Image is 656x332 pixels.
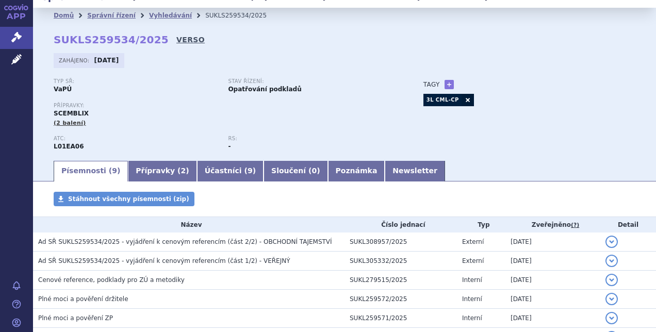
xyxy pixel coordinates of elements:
a: VERSO [176,35,205,45]
p: Typ SŘ: [54,78,218,85]
td: [DATE] [505,309,600,328]
a: Písemnosti (9) [54,161,128,181]
button: detail [605,312,618,324]
span: Interní [462,314,482,322]
a: 3L CML-CP [423,94,462,106]
span: Externí [462,257,484,264]
span: SCEMBLIX [54,110,89,117]
td: SUKL305332/2025 [345,252,457,271]
th: Detail [600,217,656,233]
strong: VaPÚ [54,86,72,93]
a: Vyhledávání [149,12,192,19]
span: Interní [462,276,482,284]
abbr: (?) [571,222,579,229]
span: Zahájeno: [59,56,91,64]
button: detail [605,293,618,305]
h3: Tagy [423,78,440,91]
td: SUKL259572/2025 [345,290,457,309]
a: Poznámka [328,161,385,181]
th: Zveřejněno [505,217,600,233]
strong: Opatřování podkladů [228,86,301,93]
p: Přípravky: [54,103,403,109]
a: Newsletter [385,161,445,181]
a: Účastníci (9) [197,161,264,181]
td: SUKL259571/2025 [345,309,457,328]
p: RS: [228,136,392,142]
strong: SUKLS259534/2025 [54,34,169,46]
p: ATC: [54,136,218,142]
th: Název [33,217,345,233]
span: 0 [311,167,317,175]
span: Externí [462,238,484,245]
td: [DATE] [505,290,600,309]
td: [DATE] [505,233,600,252]
strong: ASCIMINIB [54,143,84,150]
p: Stav řízení: [228,78,392,85]
td: [DATE] [505,271,600,290]
td: SUKL308957/2025 [345,233,457,252]
th: Typ [457,217,505,233]
button: detail [605,236,618,248]
td: [DATE] [505,252,600,271]
span: Stáhnout všechny písemnosti (zip) [68,195,189,203]
strong: [DATE] [94,57,119,64]
span: Plné moci a pověření ZP [38,314,113,322]
li: SUKLS259534/2025 [205,8,280,23]
th: Číslo jednací [345,217,457,233]
span: (2 balení) [54,120,86,126]
a: Domů [54,12,74,19]
span: 2 [181,167,186,175]
a: Správní řízení [87,12,136,19]
button: detail [605,255,618,267]
span: Ad SŘ SUKLS259534/2025 - vyjádření k cenovým referencím (část 1/2) - VEŘEJNÝ [38,257,290,264]
td: SUKL279515/2025 [345,271,457,290]
span: Plné moci a pověření držitele [38,295,128,303]
span: Interní [462,295,482,303]
strong: - [228,143,231,150]
span: Ad SŘ SUKLS259534/2025 - vyjádření k cenovým referencím (část 2/2) - OBCHODNÍ TAJEMSTVÍ [38,238,332,245]
a: Sloučení (0) [264,161,327,181]
span: 9 [248,167,253,175]
button: detail [605,274,618,286]
span: 9 [112,167,117,175]
span: Cenové reference, podklady pro ZÚ a metodiky [38,276,185,284]
a: Stáhnout všechny písemnosti (zip) [54,192,194,206]
a: + [445,80,454,89]
a: Přípravky (2) [128,161,196,181]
